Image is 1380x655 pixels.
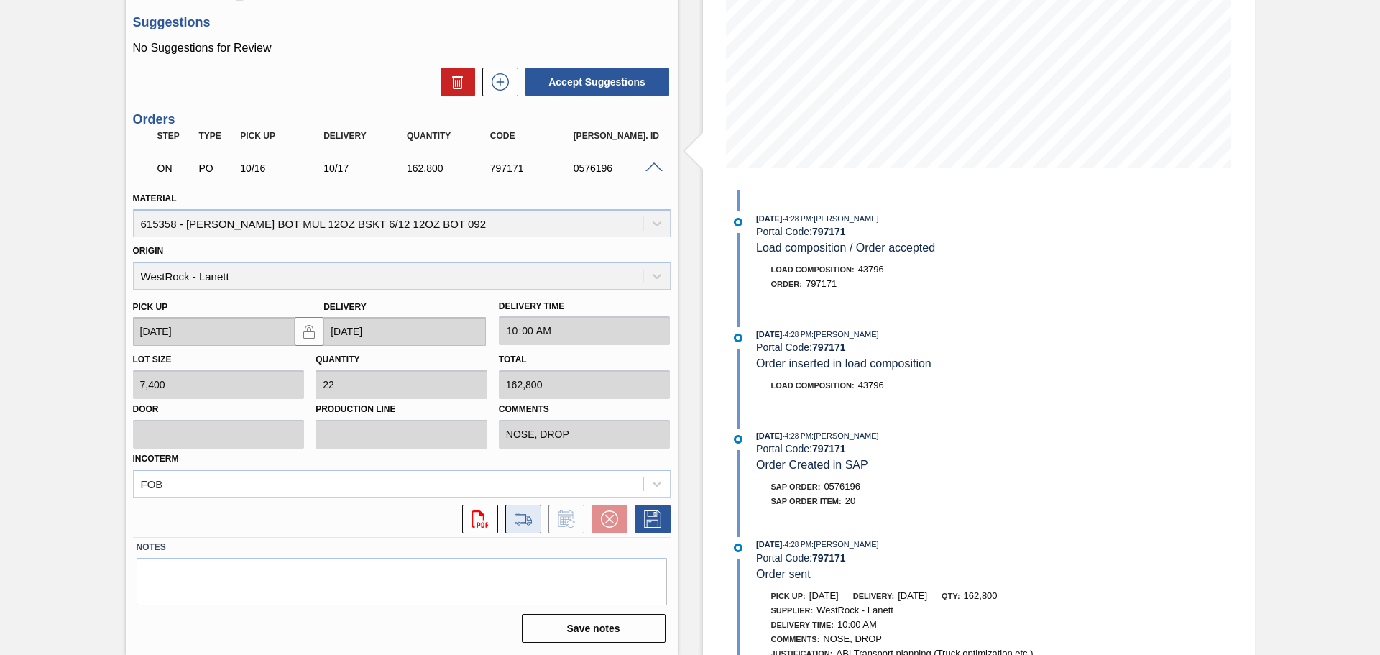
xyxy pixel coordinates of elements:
span: - 4:28 PM [783,331,812,339]
img: locked [300,323,318,340]
span: - 4:28 PM [783,215,812,223]
div: Pick up [236,131,330,141]
strong: 797171 [812,552,846,564]
span: - 4:28 PM [783,432,812,440]
span: [DATE] [756,431,782,440]
p: No Suggestions for Review [133,42,671,55]
img: atual [734,544,742,552]
label: Quantity [316,354,359,365]
span: Pick up: [771,592,806,600]
div: Delete Suggestions [433,68,475,96]
span: [DATE] [756,330,782,339]
label: Origin [133,246,164,256]
div: 10/16/2025 [236,162,330,174]
span: - 4:28 PM [783,541,812,549]
div: Code [487,131,580,141]
span: Order inserted in load composition [756,357,931,370]
img: atual [734,435,742,444]
div: Portal Code: [756,342,1098,353]
img: atual [734,218,742,226]
label: Notes [137,537,667,558]
label: Total [499,354,527,365]
span: NOSE, DROP [823,633,882,644]
label: Comments [499,399,671,420]
input: mm/dd/yyyy [133,317,295,346]
span: Delivery: [853,592,894,600]
span: 0576196 [824,481,860,492]
span: 10:00 AM [837,619,877,630]
div: FOB [141,477,163,490]
span: WestRock - Lanett [816,605,893,615]
button: locked [295,317,323,346]
strong: 797171 [812,342,846,353]
span: Load composition / Order accepted [756,242,935,254]
span: [DATE] [898,590,927,601]
span: Supplier: [771,606,814,615]
span: [DATE] [809,590,839,601]
span: Order : [771,280,802,288]
div: Cancel Order [584,505,627,533]
div: Quantity [403,131,497,141]
label: Incoterm [133,454,179,464]
label: Lot size [133,354,172,365]
div: Portal Code: [756,443,1098,454]
div: 797171 [487,162,580,174]
div: Purchase order [195,162,238,174]
div: Accept Suggestions [518,66,671,98]
label: Pick up [133,302,168,312]
span: Comments : [771,635,820,643]
div: Delivery [320,131,413,141]
div: 10/17/2025 [320,162,413,174]
span: Delivery Time : [771,620,834,629]
button: Save notes [522,614,666,643]
div: Portal Code: [756,226,1098,237]
span: : [PERSON_NAME] [811,330,879,339]
label: Door [133,399,305,420]
div: 0576196 [570,162,663,174]
strong: 797171 [812,226,846,237]
button: Accept Suggestions [525,68,669,96]
label: Delivery Time [499,296,671,317]
span: SAP Order: [771,482,821,491]
span: Load Composition : [771,265,855,274]
span: Qty: [942,592,960,600]
h3: Orders [133,112,671,127]
strong: 797171 [812,443,846,454]
label: Material [133,193,177,203]
label: Production Line [316,399,487,420]
div: Portal Code: [756,552,1098,564]
label: Delivery [323,302,367,312]
span: : [PERSON_NAME] [811,431,879,440]
input: mm/dd/yyyy [323,317,486,346]
div: Save Order [627,505,671,533]
span: 20 [845,495,855,506]
span: 43796 [858,264,884,275]
span: : [PERSON_NAME] [811,540,879,549]
div: Go to Load Composition [498,505,541,533]
div: Step [154,131,197,141]
div: Negotiating Order [154,152,197,184]
span: 162,800 [964,590,998,601]
span: [DATE] [756,540,782,549]
h3: Suggestions [133,15,671,30]
div: New suggestion [475,68,518,96]
span: 797171 [806,278,837,289]
div: [PERSON_NAME]. ID [570,131,663,141]
img: atual [734,334,742,342]
span: [DATE] [756,214,782,223]
span: SAP Order Item: [771,497,842,505]
div: Type [195,131,238,141]
div: 162,800 [403,162,497,174]
span: : [PERSON_NAME] [811,214,879,223]
span: Order Created in SAP [756,459,868,471]
span: Order sent [756,568,811,580]
div: Open PDF file [455,505,498,533]
div: Inform order change [541,505,584,533]
span: Load Composition : [771,381,855,390]
p: ON [157,162,193,174]
span: 43796 [858,380,884,390]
